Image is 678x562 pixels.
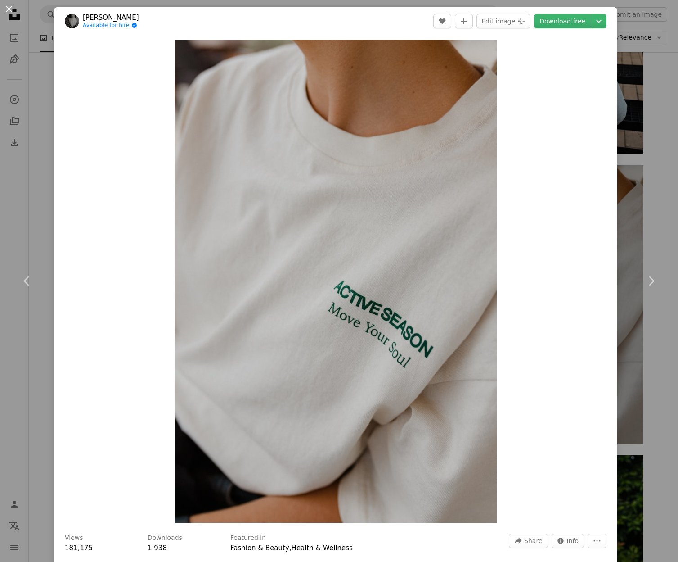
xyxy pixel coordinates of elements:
[83,22,139,29] a: Available for hire
[509,534,548,548] button: Share this image
[148,534,182,543] h3: Downloads
[455,14,473,28] button: Add to Collection
[292,544,353,552] a: Health & Wellness
[289,544,292,552] span: ,
[65,14,79,28] img: Go to Lara Buljubasic's profile
[567,534,579,548] span: Info
[588,534,606,548] button: More Actions
[65,544,93,552] span: 181,175
[230,544,289,552] a: Fashion & Beauty
[175,40,496,523] img: a person wearing a white shirt with green text on it
[148,544,167,552] span: 1,938
[175,40,496,523] button: Zoom in on this image
[476,14,530,28] button: Edit image
[83,13,139,22] a: [PERSON_NAME]
[534,14,591,28] a: Download free
[433,14,451,28] button: Like
[524,534,542,548] span: Share
[591,14,606,28] button: Choose download size
[65,534,83,543] h3: Views
[552,534,584,548] button: Stats about this image
[230,534,266,543] h3: Featured in
[624,238,678,324] a: Next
